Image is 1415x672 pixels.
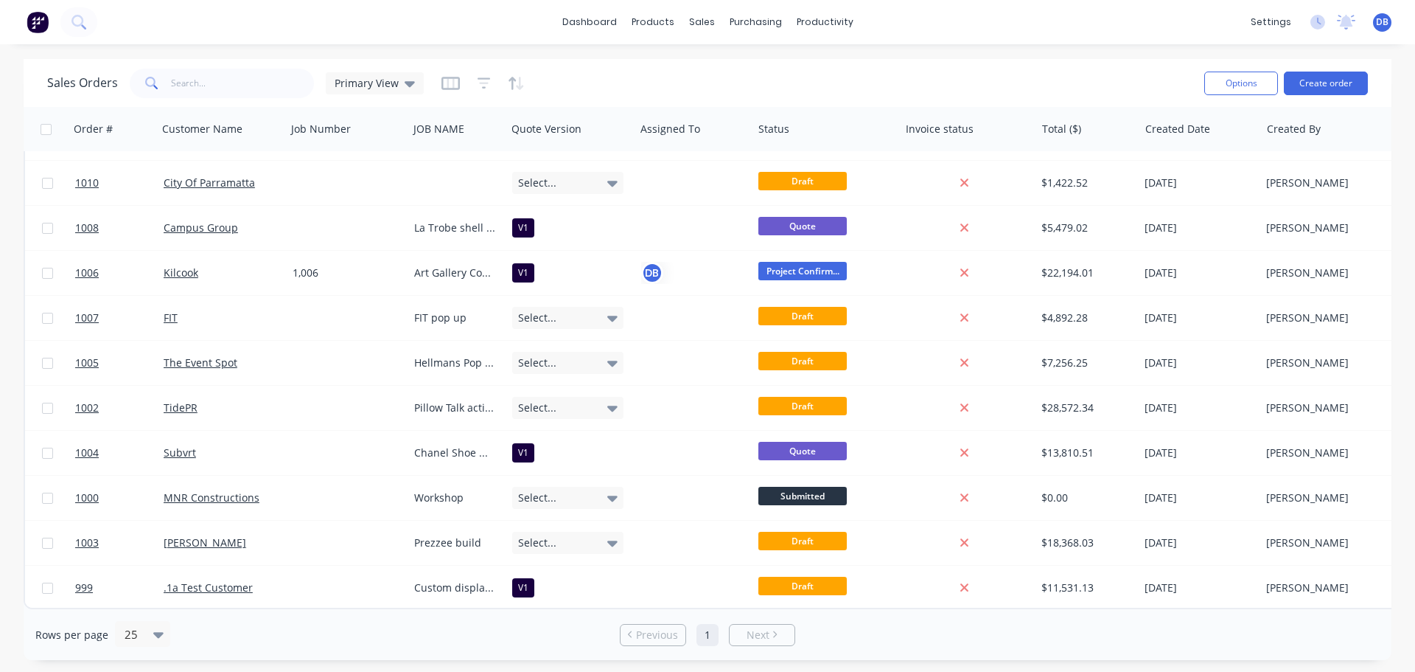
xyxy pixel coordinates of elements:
[518,176,556,190] span: Select...
[27,11,49,33] img: Factory
[624,11,682,33] div: products
[512,263,534,283] div: V1
[758,352,847,370] span: Draft
[1041,536,1128,550] div: $18,368.03
[414,266,496,280] div: Art Gallery Construction items
[789,11,861,33] div: productivity
[512,218,534,238] div: V1
[164,401,198,415] a: TidePR
[75,311,99,325] span: 1007
[164,266,198,280] a: Kilcook
[636,628,678,642] span: Previous
[164,311,178,325] a: FIT
[758,442,847,460] span: Quote
[758,487,847,505] span: Submitted
[614,624,801,646] ul: Pagination
[75,341,164,385] a: 1005
[35,628,108,642] span: Rows per page
[164,491,259,505] a: MNR Constructions
[1041,266,1128,280] div: $22,194.01
[413,122,464,136] div: JOB NAME
[1376,15,1388,29] span: DB
[1145,536,1254,550] div: [DATE]
[75,431,164,475] a: 1004
[555,11,624,33] a: dashboard
[75,296,164,340] a: 1007
[164,536,246,550] a: [PERSON_NAME]
[291,122,351,136] div: Job Number
[518,311,556,325] span: Select...
[414,311,496,325] div: FIT pop up
[730,628,794,642] a: Next page
[75,206,164,250] a: 1008
[1041,356,1128,370] div: $7,256.25
[758,262,847,280] span: Project Confirm...
[164,356,237,370] a: The Event Spot
[414,446,496,460] div: Chanel Shoe Modules
[1041,176,1128,190] div: $1,422.52
[414,536,496,550] div: Prezzee build
[1145,581,1254,595] div: [DATE]
[518,356,556,370] span: Select...
[1204,72,1278,95] button: Options
[511,122,581,136] div: Quote Version
[75,491,99,505] span: 1000
[75,266,99,280] span: 1006
[1145,491,1254,505] div: [DATE]
[47,76,118,90] h1: Sales Orders
[75,221,99,235] span: 1008
[1042,122,1081,136] div: Total ($)
[162,122,242,136] div: Customer Name
[75,536,99,550] span: 1003
[1041,401,1128,415] div: $28,572.34
[758,307,847,325] span: Draft
[512,578,534,597] div: V1
[75,401,99,415] span: 1002
[75,161,164,205] a: 1010
[414,581,496,595] div: Custom display shelving
[75,251,164,295] a: 1006
[512,443,534,463] div: V1
[1145,311,1254,325] div: [DATE]
[682,11,722,33] div: sales
[758,217,847,235] span: Quote
[75,356,99,370] span: 1005
[722,11,789,33] div: purchasing
[164,221,238,235] a: Campus Group
[1284,72,1368,95] button: Create order
[1267,122,1321,136] div: Created By
[414,356,496,370] div: Hellmans Pop up
[75,521,164,565] a: 1003
[335,75,399,91] span: Primary View
[75,176,99,190] span: 1010
[696,624,719,646] a: Page 1 is your current page
[1145,176,1254,190] div: [DATE]
[640,122,700,136] div: Assigned To
[747,628,769,642] span: Next
[1041,221,1128,235] div: $5,479.02
[758,577,847,595] span: Draft
[906,122,974,136] div: Invoice status
[164,581,253,595] a: .1a Test Customer
[518,536,556,550] span: Select...
[293,266,397,280] div: 1,006
[758,172,847,190] span: Draft
[1145,266,1254,280] div: [DATE]
[1145,221,1254,235] div: [DATE]
[75,446,99,460] span: 1004
[641,262,663,284] button: DB
[1145,401,1254,415] div: [DATE]
[171,69,315,98] input: Search...
[1041,311,1128,325] div: $4,892.28
[75,476,164,520] a: 1000
[414,491,496,505] div: Workshop
[414,401,496,415] div: Pillow Talk activation
[1041,581,1128,595] div: $11,531.13
[1041,491,1128,505] div: $0.00
[414,221,496,235] div: La Trobe shell install
[1145,122,1210,136] div: Created Date
[1145,356,1254,370] div: [DATE]
[621,628,685,642] a: Previous page
[1041,446,1128,460] div: $13,810.51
